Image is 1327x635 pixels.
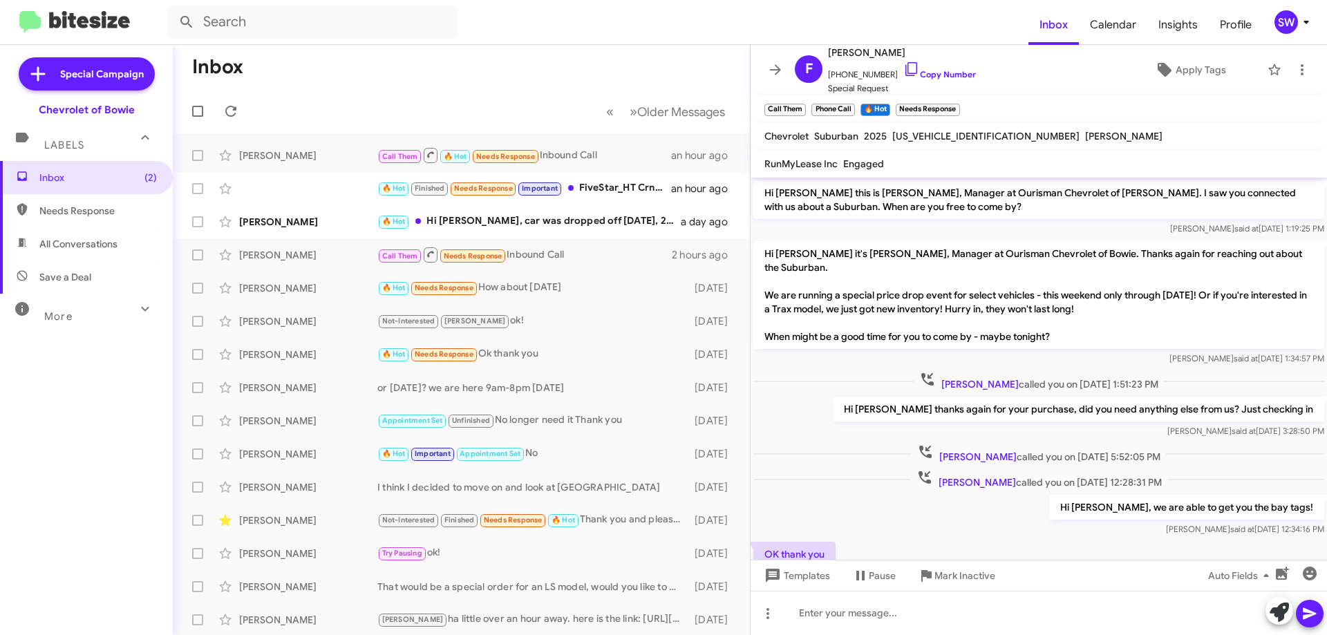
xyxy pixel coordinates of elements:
span: Finished [444,515,475,524]
div: [PERSON_NAME] [239,381,377,395]
div: [PERSON_NAME] [239,513,377,527]
span: Labels [44,139,84,151]
span: RunMyLease Inc [764,158,838,170]
span: [PERSON_NAME] [828,44,976,61]
span: [PERSON_NAME] [DATE] 1:34:57 PM [1169,353,1324,363]
div: [PERSON_NAME] [239,547,377,560]
span: Try Pausing [382,549,422,558]
span: Pause [869,563,896,588]
small: 🔥 Hot [860,104,890,116]
span: Important [522,184,558,193]
div: ok! [377,313,688,329]
a: Special Campaign [19,57,155,91]
span: Needs Response [415,350,473,359]
input: Search [167,6,458,39]
span: said at [1234,223,1259,234]
span: Not-Interested [382,316,435,325]
div: Hi [PERSON_NAME], car was dropped off [DATE], 2004 Monte Carlo SS. Thanks. [377,214,681,229]
div: ha little over an hour away. here is the link: [URL][DOMAIN_NAME] [377,612,688,627]
span: Call Them [382,252,418,260]
span: Unfinished [452,416,490,425]
span: called you on [DATE] 12:28:31 PM [911,469,1167,489]
span: Inbox [39,171,157,184]
div: [PERSON_NAME] [239,314,377,328]
div: an hour ago [671,182,739,196]
span: Special Request [828,82,976,95]
a: Calendar [1079,5,1147,45]
span: Chevrolet [764,130,809,142]
div: [DATE] [688,348,739,361]
div: Inbound Call [377,146,671,164]
button: Mark Inactive [907,563,1006,588]
span: [PERSON_NAME] [382,615,444,624]
p: Hi [PERSON_NAME] this is [PERSON_NAME], Manager at Ourisman Chevrolet of [PERSON_NAME]. I saw you... [753,180,1324,219]
span: « [606,103,614,120]
div: Inbound Call [377,246,672,263]
span: [PERSON_NAME] [939,476,1016,489]
div: [PERSON_NAME] [239,248,377,262]
span: Older Messages [637,104,725,120]
small: Needs Response [896,104,959,116]
div: [DATE] [688,580,739,594]
div: [PERSON_NAME] [239,613,377,627]
span: 🔥 Hot [382,184,406,193]
span: F [805,58,813,80]
div: an hour ago [671,149,739,162]
div: Ok thank you [377,346,688,362]
a: Profile [1209,5,1263,45]
div: Chevrolet of Bowie [39,103,135,117]
div: [DATE] [688,381,739,395]
p: Hi [PERSON_NAME] thanks again for your purchase, did you need anything else from us? Just checkin... [833,397,1324,421]
span: said at [1234,353,1258,363]
p: Hi [PERSON_NAME] it's [PERSON_NAME], Manager at Ourisman Chevrolet of Bowie. Thanks again for rea... [753,241,1324,349]
div: ok! [377,545,688,561]
div: [PERSON_NAME] [239,480,377,494]
small: Phone Call [811,104,854,116]
span: Appointment Set [460,449,520,458]
span: Mark Inactive [934,563,995,588]
a: Copy Number [903,69,976,79]
span: Needs Response [39,204,157,218]
button: Templates [751,563,841,588]
div: [PERSON_NAME] [239,281,377,295]
div: 2 hours ago [672,248,739,262]
button: Previous [598,97,622,126]
div: [DATE] [688,447,739,461]
div: I think I decided to move on and look at [GEOGRAPHIC_DATA] [377,480,688,494]
span: [PHONE_NUMBER] [828,61,976,82]
span: Apply Tags [1176,57,1226,82]
span: 🔥 Hot [382,217,406,226]
span: 🔥 Hot [382,350,406,359]
span: Auto Fields [1208,563,1274,588]
a: Inbox [1028,5,1079,45]
span: Engaged [843,158,884,170]
button: Pause [841,563,907,588]
button: Apply Tags [1119,57,1261,82]
span: said at [1230,524,1254,534]
div: [DATE] [688,513,739,527]
div: [PERSON_NAME] [239,414,377,428]
span: All Conversations [39,237,117,251]
span: [PERSON_NAME] [DATE] 1:19:25 PM [1170,223,1324,234]
div: [DATE] [688,281,739,295]
div: [DATE] [688,613,739,627]
span: called you on [DATE] 5:52:05 PM [912,444,1166,464]
span: [PERSON_NAME] [941,378,1019,390]
div: SW [1274,10,1298,34]
span: Templates [762,563,830,588]
span: Needs Response [484,515,543,524]
a: Insights [1147,5,1209,45]
div: [PERSON_NAME] [239,447,377,461]
span: said at [1232,426,1256,436]
span: [PERSON_NAME] [1085,130,1163,142]
div: [PERSON_NAME] [239,149,377,162]
span: Save a Deal [39,270,91,284]
span: » [630,103,637,120]
h1: Inbox [192,56,243,78]
button: Auto Fields [1197,563,1286,588]
span: Important [415,449,451,458]
span: Appointment Set [382,416,443,425]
